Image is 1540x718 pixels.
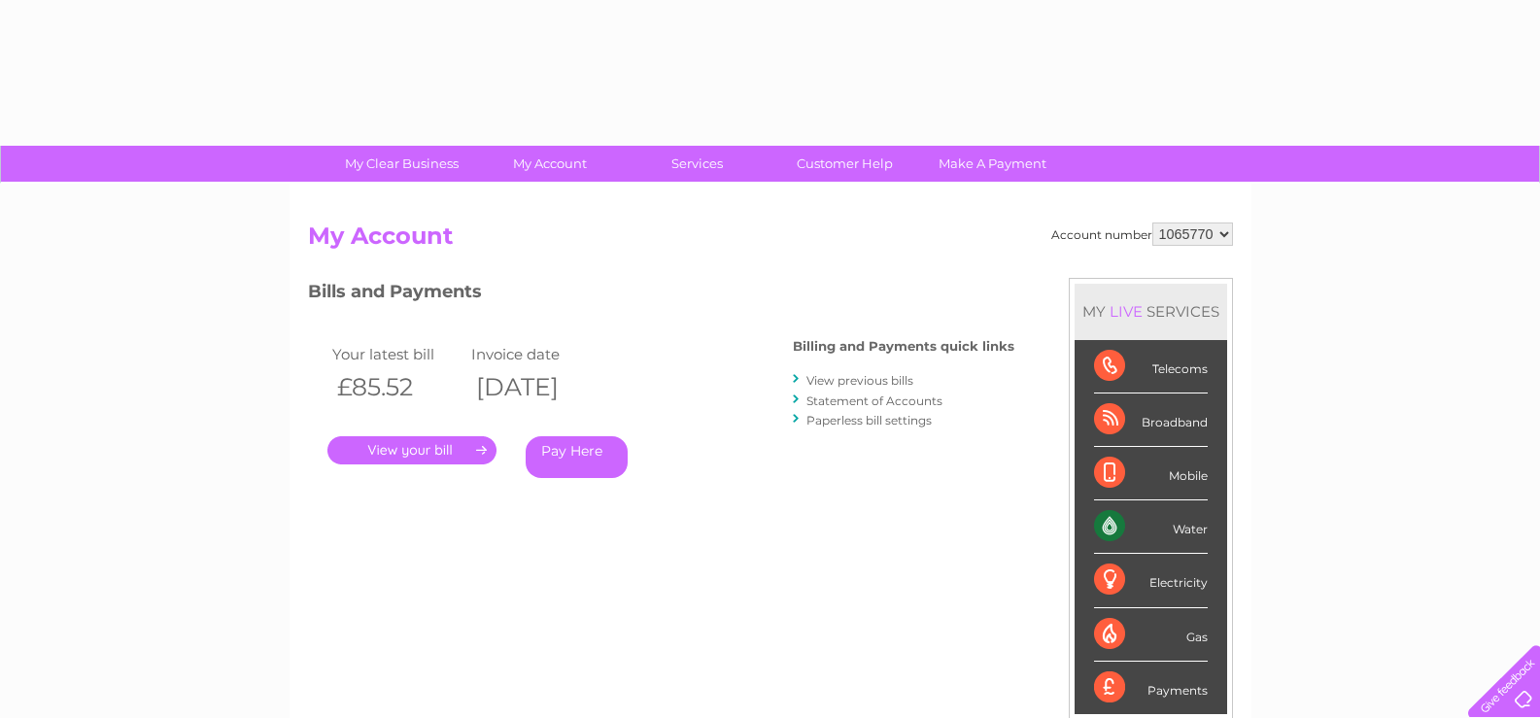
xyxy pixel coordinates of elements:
div: Electricity [1094,554,1208,607]
div: LIVE [1106,302,1146,321]
th: [DATE] [466,367,606,407]
td: Your latest bill [327,341,467,367]
div: Gas [1094,608,1208,662]
a: Customer Help [765,146,925,182]
div: Payments [1094,662,1208,714]
a: . [327,436,496,464]
h4: Billing and Payments quick links [793,339,1014,354]
div: Telecoms [1094,340,1208,393]
a: Make A Payment [912,146,1073,182]
h2: My Account [308,222,1233,259]
td: Invoice date [466,341,606,367]
a: Statement of Accounts [806,393,942,408]
a: View previous bills [806,373,913,388]
th: £85.52 [327,367,467,407]
a: My Clear Business [322,146,482,182]
div: Account number [1051,222,1233,246]
a: Pay Here [526,436,628,478]
a: Paperless bill settings [806,413,932,427]
div: MY SERVICES [1075,284,1227,339]
a: My Account [469,146,630,182]
a: Services [617,146,777,182]
div: Water [1094,500,1208,554]
div: Broadband [1094,393,1208,447]
h3: Bills and Payments [308,278,1014,312]
div: Mobile [1094,447,1208,500]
